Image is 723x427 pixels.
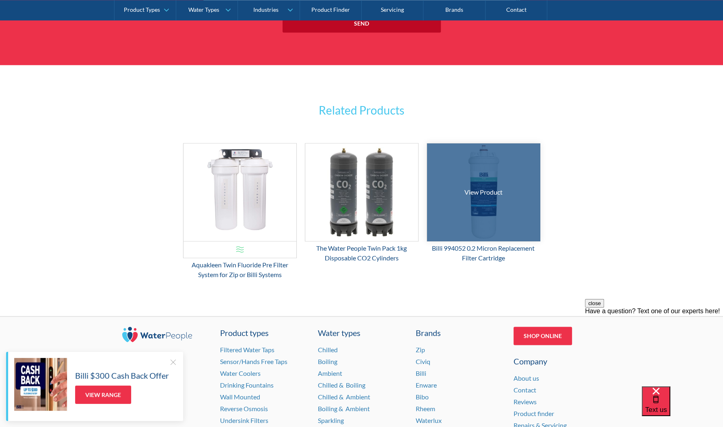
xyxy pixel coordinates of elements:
[416,381,437,389] a: Enware
[464,187,503,197] div: View Product
[220,358,287,365] a: Sensor/Hands Free Taps
[416,405,435,412] a: Rheem
[642,386,723,427] iframe: podium webchat widget bubble
[220,369,261,377] a: Water Coolers
[318,327,406,339] a: Water types
[514,398,537,405] a: Reviews
[220,327,308,339] a: Product types
[427,243,540,263] div: Billi 994052 0.2 Micron Replacement Filter Cartridge
[305,243,419,263] div: The Water People Twin Pack 1kg Disposable CO2 Cylinders
[514,410,554,417] a: Product finder
[220,405,268,412] a: Reverse Osmosis
[75,369,169,381] h5: Billi $300 Cash Back Offer
[188,7,219,13] div: Water Types
[514,386,536,394] a: Contact
[318,369,342,377] a: Ambient
[318,405,370,412] a: Boiling & Ambient
[318,358,337,365] a: Boiling
[220,416,268,424] a: Undersink Filters
[183,143,297,280] a: Aquakleen Twin Fluoride Pre Filter System for Zip or Billi Systems
[305,143,419,263] a: The Water People Twin Pack 1kg Disposable CO2 Cylinders
[124,7,160,13] div: Product Types
[585,299,723,397] iframe: podium webchat widget prompt
[220,381,274,389] a: Drinking Fountains
[318,393,370,401] a: Chilled & Ambient
[253,7,278,13] div: Industries
[416,369,426,377] a: Billi
[427,143,540,263] a: View ProductBilli 994052 0.2 Micron Replacement Filter Cartridge
[416,358,430,365] a: Civiq
[318,381,365,389] a: Chilled & Boiling
[318,416,344,424] a: Sparkling
[318,346,338,353] a: Chilled
[416,346,425,353] a: Zip
[514,374,539,382] a: About us
[14,358,67,411] img: Billi $300 Cash Back Offer
[220,393,260,401] a: Wall Mounted
[75,386,131,404] a: View Range
[244,102,479,119] h3: Related Products
[514,327,572,345] a: Shop Online
[416,416,442,424] a: Waterlux
[220,346,274,353] a: Filtered Water Taps
[183,260,297,280] div: Aquakleen Twin Fluoride Pre Filter System for Zip or Billi Systems
[514,355,601,367] div: Company
[416,393,429,401] a: Bibo
[416,327,503,339] div: Brands
[283,14,441,33] input: Send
